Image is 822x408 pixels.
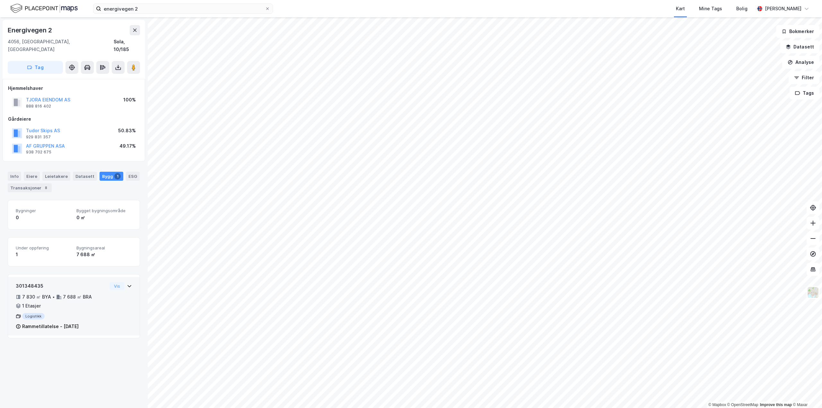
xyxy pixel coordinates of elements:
[119,142,136,150] div: 49.17%
[76,251,132,258] div: 7 688 ㎡
[114,38,140,53] div: Sola, 10/185
[727,403,758,407] a: OpenStreetMap
[22,302,41,310] div: 1 Etasjer
[699,5,722,13] div: Mine Tags
[22,293,51,301] div: 7 830 ㎡ BYA
[736,5,748,13] div: Bolig
[101,4,265,13] input: Søk på adresse, matrikkel, gårdeiere, leietakere eller personer
[789,71,819,84] button: Filter
[118,127,136,135] div: 50.83%
[8,183,52,192] div: Transaksjoner
[10,3,78,14] img: logo.f888ab2527a4732fd821a326f86c7f29.svg
[26,104,51,109] div: 888 816 402
[790,87,819,100] button: Tags
[8,38,114,53] div: 4056, [GEOGRAPHIC_DATA], [GEOGRAPHIC_DATA]
[100,172,123,181] div: Bygg
[8,84,140,92] div: Hjemmelshaver
[42,172,70,181] div: Leietakere
[16,251,71,258] div: 1
[114,173,121,179] div: 1
[8,61,63,74] button: Tag
[126,172,140,181] div: ESG
[16,282,107,290] div: 301348435
[8,115,140,123] div: Gårdeiere
[76,245,132,251] span: Bygningsareal
[16,245,71,251] span: Under oppføring
[8,172,21,181] div: Info
[110,282,124,290] button: Vis
[76,214,132,221] div: 0 ㎡
[22,323,79,330] div: Rammetillatelse - [DATE]
[24,172,40,181] div: Eiere
[790,377,822,408] iframe: Chat Widget
[708,403,726,407] a: Mapbox
[16,208,71,213] span: Bygninger
[76,208,132,213] span: Bygget bygningsområde
[26,150,51,155] div: 938 702 675
[676,5,685,13] div: Kart
[780,40,819,53] button: Datasett
[776,25,819,38] button: Bokmerker
[760,403,792,407] a: Improve this map
[26,135,51,140] div: 929 831 357
[16,214,71,221] div: 0
[807,286,819,299] img: Z
[765,5,801,13] div: [PERSON_NAME]
[8,25,53,35] div: Energivegen 2
[43,185,49,191] div: 8
[782,56,819,69] button: Analyse
[52,294,55,299] div: •
[123,96,136,104] div: 100%
[63,293,92,301] div: 7 688 ㎡ BRA
[73,172,97,181] div: Datasett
